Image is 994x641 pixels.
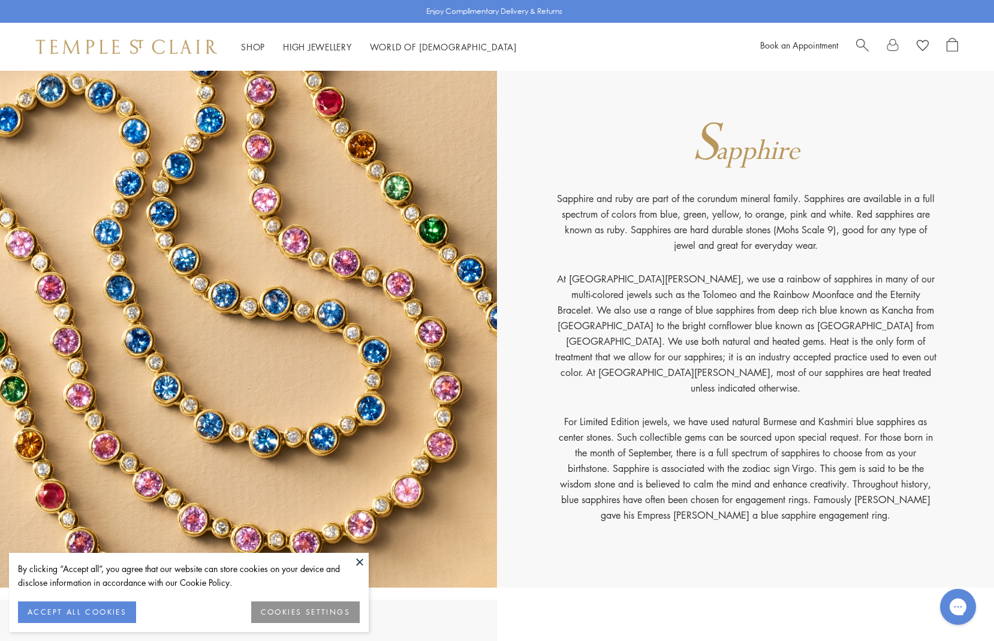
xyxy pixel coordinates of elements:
a: High JewelleryHigh Jewellery [283,41,352,53]
a: View Wishlist [917,38,929,56]
p: Sapphire and ruby are part of the corundum mineral family. Sapphires are available in a full spec... [554,191,938,271]
span: apphire [716,133,800,169]
button: COOKIES SETTINGS [251,601,360,623]
div: By clicking “Accept all”, you agree that our website can store cookies on your device and disclos... [18,562,360,589]
a: Book an Appointment [760,39,838,51]
button: ACCEPT ALL COOKIES [18,601,136,623]
a: Open Shopping Bag [947,38,958,56]
img: Temple St. Clair [36,40,217,54]
a: ShopShop [241,41,265,53]
nav: Main navigation [241,40,517,55]
a: World of [DEMOGRAPHIC_DATA]World of [DEMOGRAPHIC_DATA] [370,41,517,53]
a: Search [856,38,869,56]
p: For Limited Edition jewels, we have used natural Burmese and Kashmiri blue sapphires as center st... [554,414,938,523]
p: At [GEOGRAPHIC_DATA][PERSON_NAME], we use a rainbow of sapphires in many of our multi-colored jew... [554,271,938,414]
p: Enjoy Complimentary Delivery & Returns [426,5,562,17]
span: S [692,108,718,179]
iframe: Gorgias live chat messenger [934,585,982,629]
